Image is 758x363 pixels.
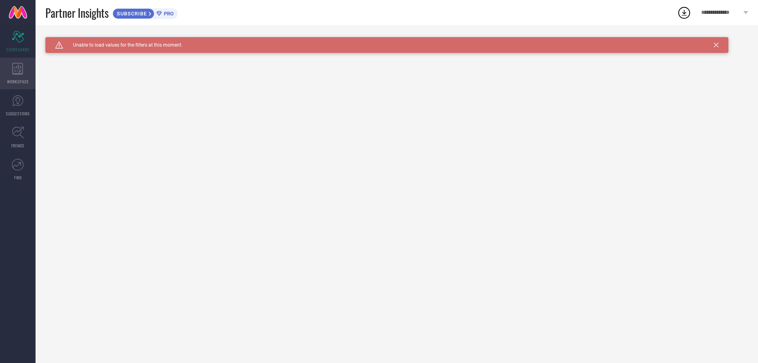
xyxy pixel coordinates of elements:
div: Open download list [677,6,691,20]
span: SCORECARDS [6,47,30,53]
div: Unable to load filters at this moment. Please try later. [45,37,748,43]
span: Unable to load values for the filters at this moment. [63,42,182,48]
span: SUGGESTIONS [6,111,30,117]
span: Partner Insights [45,5,109,21]
span: WORKSPACE [7,79,29,85]
span: PRO [162,11,174,17]
span: TRENDS [11,143,24,149]
span: SUBSCRIBE [113,11,149,17]
span: FWD [14,175,22,181]
a: SUBSCRIBEPRO [113,6,178,19]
